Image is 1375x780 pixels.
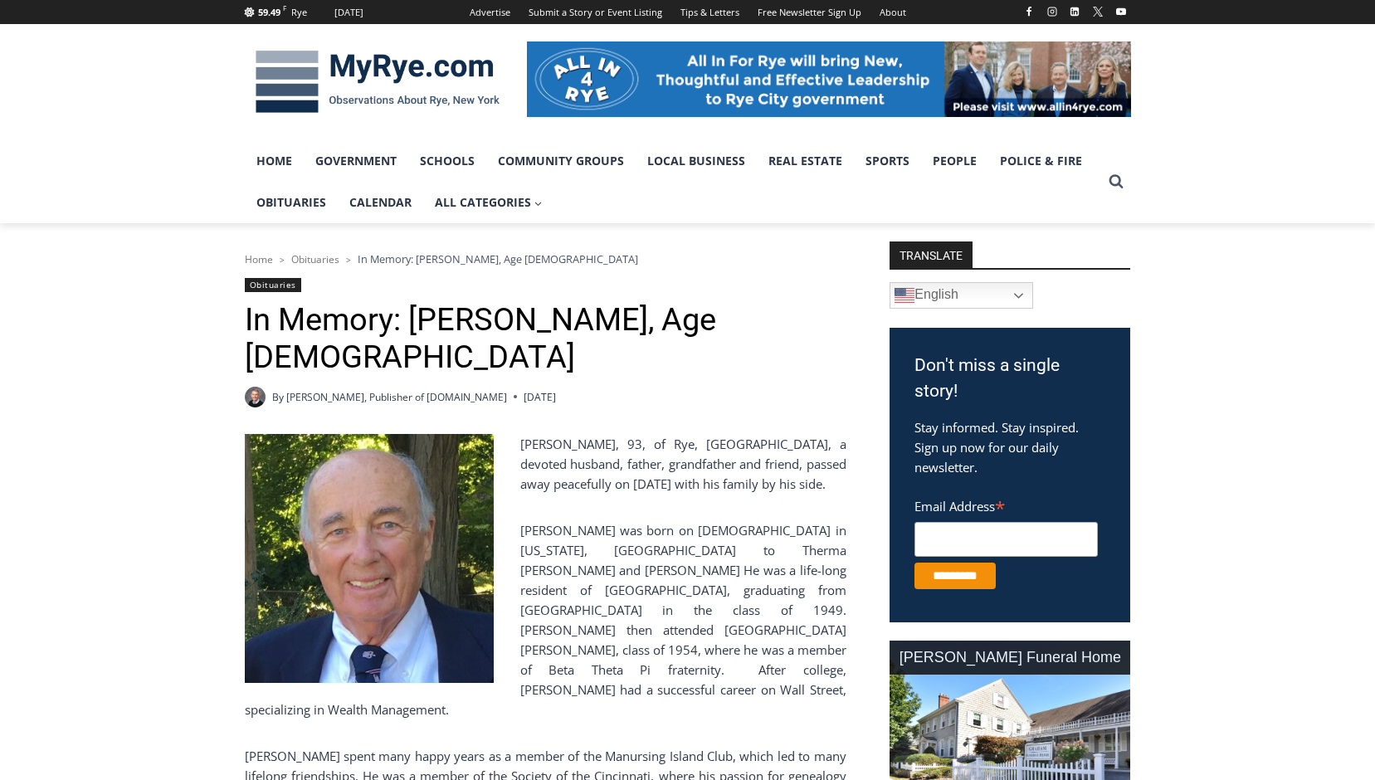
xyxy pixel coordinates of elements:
[291,252,339,266] a: Obituaries
[895,285,914,305] img: en
[245,251,846,267] nav: Breadcrumbs
[245,252,273,266] a: Home
[524,389,556,405] time: [DATE]
[245,520,846,719] p: [PERSON_NAME] was born on [DEMOGRAPHIC_DATA] in [US_STATE], [GEOGRAPHIC_DATA] to Therma [PERSON_N...
[258,6,280,18] span: 59.49
[338,182,423,223] a: Calendar
[334,5,363,20] div: [DATE]
[358,251,638,266] span: In Memory: [PERSON_NAME], Age [DEMOGRAPHIC_DATA]
[890,282,1033,309] a: English
[245,39,510,125] img: MyRye.com
[245,387,266,407] a: Author image
[1111,2,1131,22] a: YouTube
[272,389,284,405] span: By
[1088,2,1108,22] a: X
[286,390,507,404] a: [PERSON_NAME], Publisher of [DOMAIN_NAME]
[527,41,1131,116] img: All in for Rye
[890,641,1130,675] div: [PERSON_NAME] Funeral Home
[245,434,494,683] img: Obituary - Richard Allen Hynson
[988,140,1094,182] a: Police & Fire
[435,193,543,212] span: All Categories
[486,140,636,182] a: Community Groups
[636,140,757,182] a: Local Business
[291,5,307,20] div: Rye
[914,417,1105,477] p: Stay informed. Stay inspired. Sign up now for our daily newsletter.
[304,140,408,182] a: Government
[346,254,351,266] span: >
[1019,2,1039,22] a: Facebook
[1065,2,1085,22] a: Linkedin
[890,241,973,268] strong: TRANSLATE
[283,3,286,12] span: F
[245,140,1101,224] nav: Primary Navigation
[245,182,338,223] a: Obituaries
[854,140,921,182] a: Sports
[245,434,846,494] p: [PERSON_NAME], 93, of Rye, [GEOGRAPHIC_DATA], a devoted husband, father, grandfather and friend, ...
[408,140,486,182] a: Schools
[921,140,988,182] a: People
[245,140,304,182] a: Home
[914,490,1098,519] label: Email Address
[280,254,285,266] span: >
[423,182,554,223] a: All Categories
[914,353,1105,405] h3: Don't miss a single story!
[245,301,846,377] h1: In Memory: [PERSON_NAME], Age [DEMOGRAPHIC_DATA]
[757,140,854,182] a: Real Estate
[1042,2,1062,22] a: Instagram
[245,278,301,292] a: Obituaries
[1101,167,1131,197] button: View Search Form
